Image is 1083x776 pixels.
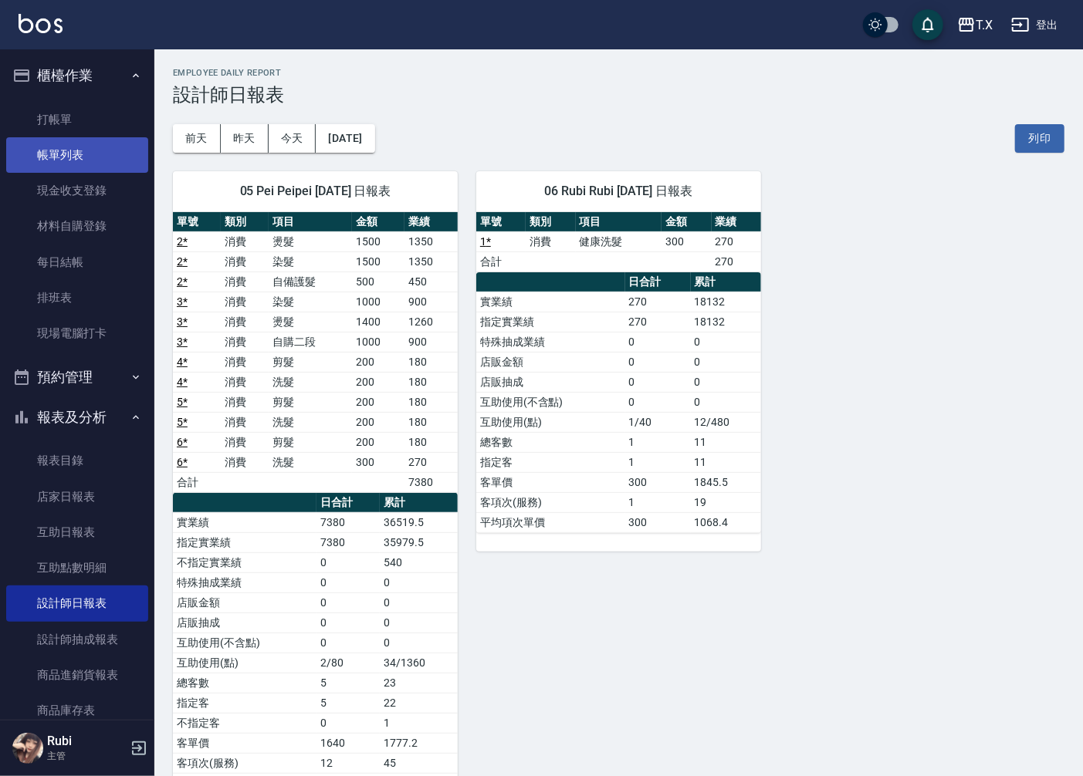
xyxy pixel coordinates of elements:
td: 染髮 [269,292,352,312]
td: 店販抽成 [476,372,625,392]
td: 消費 [221,272,269,292]
td: 270 [625,312,691,332]
td: 1777.2 [380,733,458,753]
button: 今天 [269,124,316,153]
td: 45 [380,753,458,773]
td: 1 [625,432,691,452]
td: 0 [316,713,380,733]
a: 打帳單 [6,102,148,137]
a: 帳單列表 [6,137,148,173]
td: 特殊抽成業績 [476,332,625,352]
td: 1350 [404,251,458,272]
th: 類別 [221,212,269,232]
td: 1068.4 [691,512,761,532]
td: 消費 [221,452,269,472]
a: 每日結帳 [6,245,148,280]
td: 34/1360 [380,653,458,673]
td: 180 [404,392,458,412]
td: 11 [691,452,761,472]
h2: Employee Daily Report [173,68,1064,78]
td: 消費 [526,231,575,251]
td: 500 [352,272,404,292]
th: 項目 [576,212,662,232]
td: 剪髮 [269,432,352,452]
td: 互助使用(點) [173,653,316,673]
td: 22 [380,693,458,713]
button: save [912,9,943,40]
th: 項目 [269,212,352,232]
td: 19 [691,492,761,512]
table: a dense table [476,212,761,272]
table: a dense table [173,212,458,493]
td: 12/480 [691,412,761,432]
a: 店家日報表 [6,479,148,515]
td: 7380 [316,512,380,532]
td: 洗髮 [269,452,352,472]
th: 業績 [712,212,761,232]
td: 5 [316,693,380,713]
td: 1 [625,492,691,512]
td: 合計 [476,251,526,272]
td: 0 [691,332,761,352]
td: 消費 [221,332,269,352]
td: 1845.5 [691,472,761,492]
td: 店販金額 [476,352,625,372]
td: 燙髮 [269,312,352,332]
td: 實業績 [476,292,625,312]
a: 設計師抽成報表 [6,622,148,657]
th: 日合計 [625,272,691,292]
td: 18132 [691,292,761,312]
td: 指定客 [173,693,316,713]
span: 06 Rubi Rubi [DATE] 日報表 [495,184,743,199]
td: 0 [316,592,380,612]
td: 200 [352,372,404,392]
td: 270 [712,231,761,251]
td: 染髮 [269,251,352,272]
td: 1400 [352,312,404,332]
td: 200 [352,412,404,432]
td: 0 [625,372,691,392]
td: 0 [380,592,458,612]
td: 300 [352,452,404,472]
td: 180 [404,372,458,392]
td: 1350 [404,231,458,251]
td: 不指定客 [173,713,316,733]
div: T.X [976,15,993,35]
td: 消費 [221,372,269,392]
td: 實業績 [173,512,316,532]
td: 1640 [316,733,380,753]
button: 預約管理 [6,357,148,397]
td: 200 [352,352,404,372]
td: 指定實業績 [476,312,625,332]
td: 300 [625,512,691,532]
p: 主管 [47,749,126,763]
td: 7380 [404,472,458,492]
td: 900 [404,332,458,352]
table: a dense table [476,272,761,533]
td: 1260 [404,312,458,332]
button: 昨天 [221,124,269,153]
button: 報表及分析 [6,397,148,437]
td: 合計 [173,472,221,492]
td: 客項次(服務) [173,753,316,773]
td: 1000 [352,292,404,312]
th: 單號 [476,212,526,232]
td: 客單價 [476,472,625,492]
td: 客單價 [173,733,316,753]
a: 報表目錄 [6,443,148,478]
a: 現場電腦打卡 [6,315,148,351]
td: 洗髮 [269,412,352,432]
a: 現金收支登錄 [6,173,148,208]
td: 消費 [221,251,269,272]
td: 互助使用(點) [476,412,625,432]
img: Person [12,733,43,764]
td: 0 [380,572,458,592]
td: 900 [404,292,458,312]
td: 300 [662,231,711,251]
td: 消費 [221,392,269,412]
td: 健康洗髮 [576,231,662,251]
td: 1000 [352,332,404,352]
td: 200 [352,392,404,412]
td: 0 [380,633,458,653]
td: 270 [404,452,458,472]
